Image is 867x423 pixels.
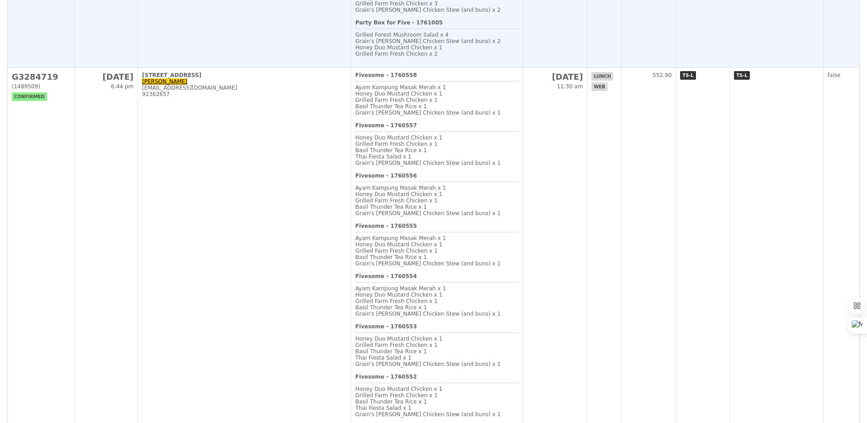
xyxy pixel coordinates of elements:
span: Grain's [PERSON_NAME] Chicken Stew (and buns) x 1 [355,260,500,267]
span: Grilled Farm Fresh Chicken x 1 [355,342,438,348]
b: Fivesome - 1760558 [355,72,417,78]
span: Grain's [PERSON_NAME] Chicken Stew (and buns) x 1 [355,311,500,317]
span: Thai Fiesta Salad x 1 [355,355,411,361]
span: Grilled Farm Fresh Chicken x 1 [355,298,438,304]
span: confirmed [12,92,47,101]
span: Grilled Forest Mushroom Salad x 4 [355,32,448,38]
span: Grain's [PERSON_NAME] Chicken Stew (and buns) x 1 [355,411,500,418]
span: Basil Thunder Tea Rice x 1 [355,204,427,210]
b: Fivesome - 1760556 [355,173,417,179]
span: Ayam Kampung Masak Merah x 1 [355,235,446,241]
span: Basil Thunder Tea Rice x 1 [355,348,427,355]
span: false [828,72,841,78]
span: Grilled Farm Fresh Chicken x 2 [355,51,438,57]
span: TS-L [680,71,696,80]
span: Grain's [PERSON_NAME] Chicken Stew (and buns) x 1 [355,110,500,116]
span: Basil Thunder Tea Rice x 1 [355,399,427,405]
div: 92362657 [142,91,347,97]
div: [EMAIL_ADDRESS][DOMAIN_NAME] [142,85,347,91]
span: Grilled Farm Fresh Chicken x 1 [355,392,438,399]
b: Fivesome - 1760554 [355,273,417,279]
span: Grain's [PERSON_NAME] Chicken Stew (and buns) x 1 [355,160,500,166]
span: Honey Duo Mustard Chicken x 1 [355,241,443,248]
span: Honey Duo Mustard Chicken x 1 [355,386,443,392]
div: [STREET_ADDRESS] [142,72,347,78]
span: Thai Fiesta Salad x 1 [355,405,411,411]
span: Grain's [PERSON_NAME] Chicken Stew (and buns) x 1 [355,210,500,216]
b: Fivesome - 1760555 [355,223,417,229]
span: Honey Duo Mustard Chicken x 1 [355,191,443,197]
span: Grain's [PERSON_NAME] Chicken Stew (and buns) x 1 [355,361,500,367]
span: Thai Fiesta Salad x 1 [355,154,411,160]
span: Honey Duo Mustard Chicken x 1 [355,91,443,97]
span: Grilled Farm Fresh Chicken x 1 [355,248,438,254]
h2: [DATE] [79,72,133,82]
b: Fivesome - 1760553 [355,323,417,330]
span: Grilled Farm Fresh Chicken x 1 [355,141,438,147]
span: Honey Duo Mustard Chicken x 1 [355,135,443,141]
span: Honey Duo Mustard Chicken x 1 [355,44,443,51]
div: (1489509) [12,83,70,90]
span: Ayam Kampung Masak Merah x 1 [355,185,446,191]
a: [PERSON_NAME] [142,78,187,85]
span: 11:30 am [557,83,583,90]
span: Grilled Farm Fresh Chicken x 1 [355,197,438,204]
span: web [591,82,607,91]
b: Party Box for Five - 1761005 [355,19,443,26]
span: lunch [591,72,613,81]
span: Honey Duo Mustard Chicken x 1 [355,336,443,342]
span: Grain's [PERSON_NAME] Chicken Stew (and buns) x 2 [355,38,500,44]
span: 6:44 pm [111,83,133,90]
span: Ayam Kampung Masak Merah x 1 [355,285,446,292]
span: 552.90 [653,72,672,78]
span: Grilled Farm Fresh Chicken x 3 [355,0,438,7]
span: Honey Duo Mustard Chicken x 1 [355,292,443,298]
span: TS-L [734,71,750,80]
span: Basil Thunder Tea Rice x 1 [355,254,427,260]
h2: G3284719 [12,72,70,82]
span: Basil Thunder Tea Rice x 1 [355,304,427,311]
h2: [DATE] [527,72,583,82]
span: Grain's [PERSON_NAME] Chicken Stew (and buns) x 2 [355,7,500,13]
span: Grilled Farm Fresh Chicken x 1 [355,97,438,103]
span: Basil Thunder Tea Rice x 1 [355,103,427,110]
b: Fivesome - 1760557 [355,122,417,129]
span: Basil Thunder Tea Rice x 1 [355,147,427,154]
span: Ayam Kampung Masak Merah x 1 [355,84,446,91]
b: Fivesome - 1760552 [355,374,417,380]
